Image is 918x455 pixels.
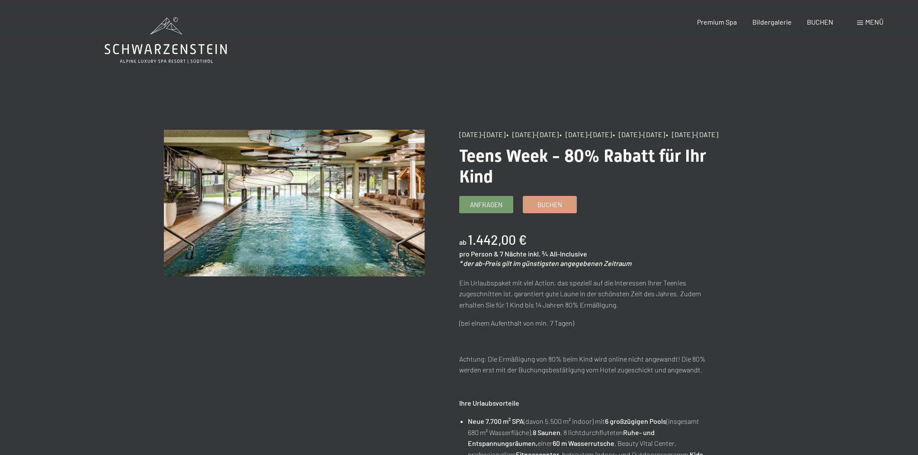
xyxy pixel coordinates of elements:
a: Bildergalerie [752,18,792,26]
span: [DATE]–[DATE] [459,130,505,138]
strong: Neue 7.700 m² SPA [468,417,524,425]
strong: 8 Saunen [533,428,560,436]
span: Buchen [537,200,562,209]
span: Anfragen [470,200,502,209]
p: Ein Urlaubspaket mit viel Action, das speziell auf die Interessen Ihrer Teenies zugeschnitten ist... [459,277,720,311]
span: Teens Week - 80% Rabatt für Ihr Kind [459,146,706,187]
p: Achtung: Die Ermäßigung von 80% beim Kind wird online nicht angewandt! Die 80% werden erst mit de... [459,353,720,375]
span: pro Person & [459,250,499,258]
span: inkl. ¾ All-Inclusive [528,250,587,258]
strong: 6 großzügigen Pools [605,417,666,425]
span: • [DATE]–[DATE] [506,130,559,138]
span: • [DATE]–[DATE] [666,130,718,138]
p: (bei einem Aufenthalt von min. 7 Tagen) [459,317,720,329]
span: 7 Nächte [500,250,527,258]
span: ab [459,238,467,246]
strong: 60 m Wasserrutsche [553,439,614,447]
a: Premium Spa [697,18,737,26]
a: Anfragen [460,196,513,213]
span: • [DATE]–[DATE] [560,130,612,138]
span: Menü [865,18,883,26]
em: * der ab-Preis gilt im günstigsten angegebenen Zeitraum [459,259,631,267]
a: Buchen [523,196,576,213]
img: Teens Week - 80% Rabatt für Ihr Kind [164,130,425,276]
b: 1.442,00 € [468,232,527,247]
a: BUCHEN [807,18,833,26]
strong: Ihre Urlaubsvorteile [459,399,519,407]
span: • [DATE]–[DATE] [613,130,665,138]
